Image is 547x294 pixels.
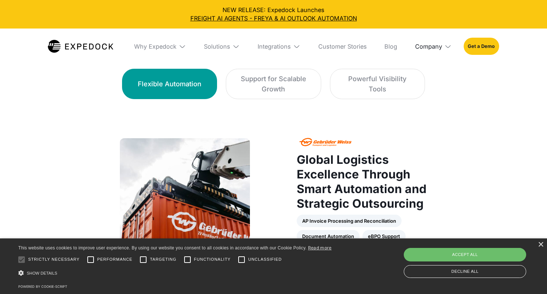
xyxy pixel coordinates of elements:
div: Solutions [198,29,246,64]
div: NEW RELEASE: Expedock Launches [6,6,541,22]
div: Support for Scalable Growth [235,73,312,94]
div: Flexible Automation [138,79,201,89]
div: Decline all [404,265,526,278]
a: Blog [379,29,403,64]
span: Unclassified [248,256,282,263]
a: FREIGHT AI AGENTS - FREYA & AI OUTLOOK AUTOMATION [6,14,541,23]
span: Targeting [150,256,176,263]
div: Integrations [258,43,291,50]
span: This website uses cookies to improve user experience. By using our website you consent to all coo... [18,245,307,250]
div: Company [415,43,442,50]
div: Show details [18,268,332,278]
div: Accept all [404,248,526,261]
div: Integrations [251,29,306,64]
div: Close [538,242,543,248]
a: Get a Demo [464,38,499,55]
span: Performance [97,256,133,263]
div: Why Expedock [134,43,176,50]
a: Powered by cookie-script [18,284,67,289]
iframe: Chat Widget [510,259,547,294]
div: Solutions [204,43,230,50]
div: Powerful Visibility Tools [339,73,415,94]
a: Read more [308,245,332,250]
div: Company [409,29,458,64]
a: Customer Stories [312,29,372,64]
div: Why Expedock [128,29,192,64]
span: Show details [27,271,57,275]
span: Strictly necessary [28,256,80,263]
span: Functionality [194,256,231,263]
strong: Global Logistics Excellence Through Smart Automation and Strategic Outsourcing [297,152,426,211]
